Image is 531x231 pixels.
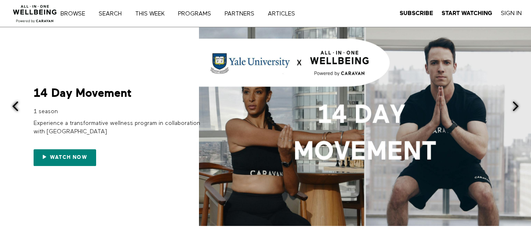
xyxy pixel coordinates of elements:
a: Subscribe [400,10,433,17]
a: Sign In [501,10,522,17]
a: PROGRAMS [175,11,220,17]
a: Start Watching [442,10,492,17]
a: THIS WEEK [132,11,173,17]
a: Search [96,11,131,17]
a: ARTICLES [265,11,304,17]
strong: Start Watching [442,10,492,16]
a: Browse [58,11,94,17]
a: PARTNERS [222,11,263,17]
strong: Subscribe [400,10,433,16]
nav: Primary [66,9,312,18]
